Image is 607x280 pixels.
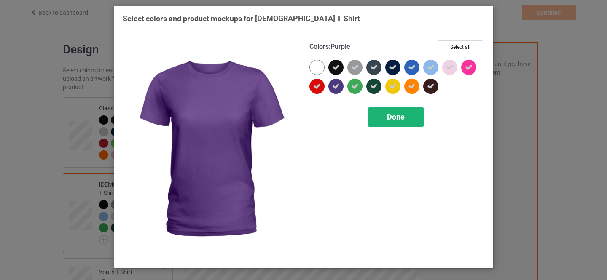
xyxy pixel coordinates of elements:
img: regular.jpg [123,40,298,259]
button: Select all [438,40,483,53]
span: Done [387,112,405,121]
span: Select colors and product mockups for [DEMOGRAPHIC_DATA] T-Shirt [123,14,360,23]
span: Purple [330,43,350,51]
span: Colors [309,43,329,51]
h4: : [309,43,350,51]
